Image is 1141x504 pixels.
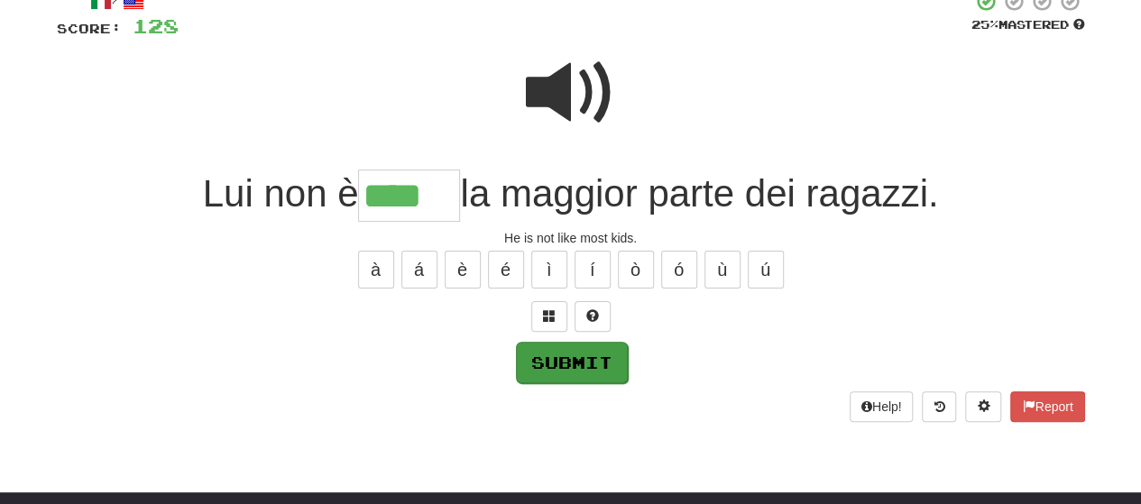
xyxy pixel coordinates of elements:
[748,251,784,289] button: ú
[57,229,1085,247] div: He is not like most kids.
[971,17,998,32] span: 25 %
[460,172,938,215] span: la maggior parte dei ragazzi.
[516,342,628,383] button: Submit
[661,251,697,289] button: ó
[850,391,914,422] button: Help!
[531,301,567,332] button: Switch sentence to multiple choice alt+p
[575,251,611,289] button: í
[488,251,524,289] button: é
[133,14,179,37] span: 128
[1010,391,1084,422] button: Report
[203,172,359,215] span: Lui non è
[401,251,437,289] button: á
[57,21,122,36] span: Score:
[445,251,481,289] button: è
[922,391,956,422] button: Round history (alt+y)
[618,251,654,289] button: ò
[575,301,611,332] button: Single letter hint - you only get 1 per sentence and score half the points! alt+h
[704,251,741,289] button: ù
[358,251,394,289] button: à
[971,17,1085,33] div: Mastered
[531,251,567,289] button: ì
